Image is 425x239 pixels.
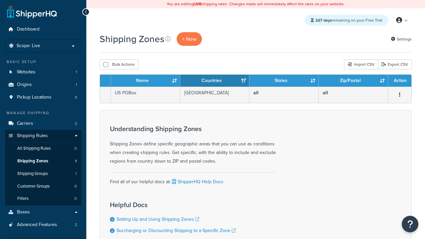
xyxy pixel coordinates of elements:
[110,172,276,186] div: Find all of our helpful docs at:
[323,89,328,96] b: all
[5,142,81,155] a: All Shipping Rules 0
[75,222,77,228] span: 2
[5,155,81,167] a: Shipping Zones 1
[74,184,77,189] span: 0
[253,89,259,96] b: all
[17,121,33,126] span: Carriers
[5,79,81,91] a: Origins 1
[177,32,202,46] a: + New
[5,180,81,193] a: Customer Groups 0
[17,82,32,88] span: Origins
[388,75,411,87] th: Action
[5,66,81,78] a: Websites 1
[5,130,81,205] li: Shipping Rules
[75,95,77,100] span: 0
[17,209,30,215] span: Boxes
[76,69,77,75] span: 1
[17,222,57,228] span: Advanced Features
[117,227,236,234] a: Surcharging or Discounting Shipping to a Specific Zone
[5,110,81,116] div: Manage Shipping
[17,184,50,189] span: Customer Groups
[5,206,81,218] a: Boxes
[5,66,81,78] li: Websites
[111,75,180,87] th: Name: activate to sort column ascending
[194,1,202,7] b: LIVE
[180,75,250,87] th: Countries: activate to sort column ascending
[17,95,51,100] span: Pickup Locations
[305,15,388,26] div: remaining on your Free Trial
[100,33,164,45] h1: Shipping Zones
[17,146,51,151] span: All Shipping Rules
[5,118,81,130] li: Carriers
[5,155,81,167] li: Shipping Zones
[344,59,378,69] div: Import CSV
[5,219,81,231] li: Advanced Features
[5,193,81,205] li: Filters
[5,193,81,205] a: Filters 0
[110,201,236,208] h3: Helpful Docs
[110,125,276,166] div: Shipping Zones define specific geographic areas that you can use as conditions when creating ship...
[5,142,81,155] li: All Shipping Rules
[17,171,48,177] span: Shipping Groups
[74,196,77,201] span: 0
[5,91,81,104] li: Pickup Locations
[182,35,197,43] span: + New
[171,178,223,185] a: ShipperHQ Help Docs
[5,180,81,193] li: Customer Groups
[17,27,40,32] span: Dashboard
[402,216,418,232] button: Open Resource Center
[75,171,77,177] span: 1
[5,219,81,231] a: Advanced Features 2
[7,5,57,18] a: ShipperHQ Home
[17,196,29,201] span: Filters
[76,82,77,88] span: 1
[17,69,36,75] span: Websites
[249,75,319,87] th: States: activate to sort column ascending
[17,43,40,49] span: Scope: Live
[110,125,276,132] h3: Understanding Shipping Zones
[111,87,180,103] td: US POBox
[5,59,81,65] div: Basic Setup
[5,91,81,104] a: Pickup Locations 0
[391,35,412,44] a: Settings
[17,158,48,164] span: Shipping Zones
[5,23,81,36] a: Dashboard
[75,121,77,126] span: 2
[100,59,138,69] button: Bulk Actions
[17,133,48,139] span: Shipping Rules
[5,168,81,180] a: Shipping Groups 1
[180,87,250,103] td: [GEOGRAPHIC_DATA]
[74,146,77,151] span: 0
[5,130,81,142] a: Shipping Rules
[5,118,81,130] a: Carriers 2
[319,75,388,87] th: Zip/Postal: activate to sort column ascending
[378,59,412,69] a: Export CSV
[75,158,77,164] span: 1
[5,79,81,91] li: Origins
[117,216,199,223] a: Setting Up and Using Shipping Zones
[315,17,332,23] strong: 227 days
[5,168,81,180] li: Shipping Groups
